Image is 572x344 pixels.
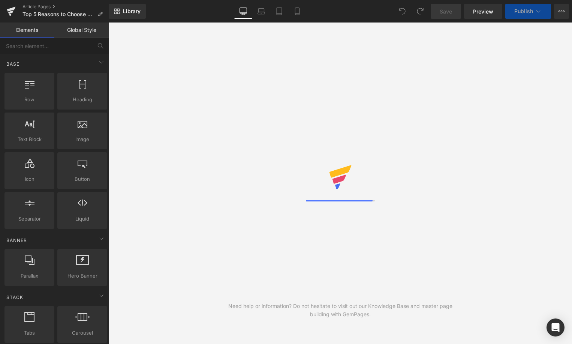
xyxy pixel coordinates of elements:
span: Library [123,8,141,15]
span: Liquid [60,215,105,223]
button: Undo [395,4,410,19]
span: Text Block [7,135,52,143]
span: Row [7,96,52,104]
span: Button [60,175,105,183]
a: Preview [464,4,502,19]
a: Laptop [252,4,270,19]
a: Tablet [270,4,288,19]
span: Save [440,8,452,15]
div: Open Intercom Messenger [547,318,565,336]
span: Parallax [7,272,52,280]
span: Image [60,135,105,143]
button: More [554,4,569,19]
span: Hero Banner [60,272,105,280]
span: Banner [6,237,28,244]
span: Publish [514,8,533,14]
button: Redo [413,4,428,19]
span: Top 5 Reasons to Choose an Aventon E-Bike [22,11,94,17]
span: Separator [7,215,52,223]
a: Article Pages [22,4,109,10]
span: Carousel [60,329,105,337]
span: Heading [60,96,105,104]
div: Need help or information? Do not hesitate to visit out our Knowledge Base and master page buildin... [224,302,456,318]
a: New Library [109,4,146,19]
span: Base [6,60,20,68]
a: Mobile [288,4,306,19]
button: Publish [505,4,551,19]
span: Preview [473,8,493,15]
a: Global Style [54,23,109,38]
span: Stack [6,294,24,301]
span: Tabs [7,329,52,337]
span: Icon [7,175,52,183]
a: Desktop [234,4,252,19]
